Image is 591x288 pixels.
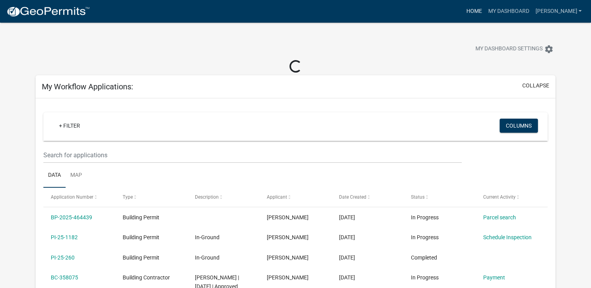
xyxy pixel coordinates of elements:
span: In Progress [411,214,439,220]
a: Parcel search [483,214,516,220]
datatable-header-cell: Current Activity [475,188,547,206]
span: 06/27/2025 [339,234,355,240]
i: settings [544,44,554,54]
a: PI-25-260 [51,254,75,261]
input: Search for applications [43,147,462,163]
span: Status [411,194,425,200]
datatable-header-cell: Application Number [43,188,115,206]
span: 03/07/2025 [339,254,355,261]
span: Completed [411,254,437,261]
span: In-Ground [195,254,220,261]
a: + Filter [53,119,86,133]
span: My Dashboard Settings [475,44,543,54]
datatable-header-cell: Status [404,188,475,206]
span: 08/15/2025 [339,214,355,220]
span: In-Ground [195,234,220,240]
button: collapse [522,82,549,90]
datatable-header-cell: Date Created [331,188,403,206]
a: BC-358075 [51,274,78,281]
span: Current Activity [483,194,515,200]
button: Columns [500,119,538,133]
a: Payment [483,274,505,281]
span: Mariah [267,234,309,240]
span: Type [123,194,133,200]
span: Building Permit [123,254,159,261]
datatable-header-cell: Applicant [259,188,331,206]
span: Application Number [51,194,93,200]
span: In Progress [411,234,439,240]
datatable-header-cell: Description [187,188,259,206]
span: Building Contractor [123,274,170,281]
span: Mariah [267,254,309,261]
a: My Dashboard [485,4,532,19]
a: Data [43,163,66,188]
a: Home [463,4,485,19]
span: Applicant [267,194,287,200]
datatable-header-cell: Type [115,188,187,206]
span: Description [195,194,219,200]
a: [PERSON_NAME] [532,4,585,19]
span: In Progress [411,274,439,281]
button: My Dashboard Settingssettings [469,41,560,57]
span: Mariah [267,214,309,220]
a: PI-25-1182 [51,234,78,240]
span: 01/02/2025 [339,274,355,281]
span: Date Created [339,194,366,200]
a: Schedule Inspection [483,234,531,240]
a: BP-2025-464439 [51,214,92,220]
a: Map [66,163,87,188]
span: Building Permit [123,234,159,240]
span: Building Permit [123,214,159,220]
span: Mariah [267,274,309,281]
h5: My Workflow Applications: [42,82,133,91]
